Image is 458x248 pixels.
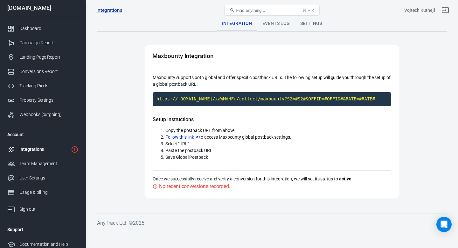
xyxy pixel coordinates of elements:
[19,54,79,61] div: Landing Page Report
[236,8,265,13] span: Find anything...
[2,50,84,64] a: Landing Page Report
[159,182,230,190] div: No recent conversions recorded.
[2,36,84,50] a: Campaign Report
[97,219,447,227] h6: AnyTrack Ltd. © 2025
[2,200,84,216] a: Sign out
[224,5,320,16] button: Find anything...⌘ + K
[153,116,391,123] h5: Setup instructions
[19,25,79,32] div: Dashboard
[19,160,79,167] div: Team Management
[153,92,391,106] code: Click to copy
[2,64,84,79] a: Conversions Report
[2,127,84,142] li: Account
[165,134,199,141] a: Follow this link
[19,83,79,89] div: Tracking Pixels
[71,146,79,153] svg: 1 networks not verified yet
[436,217,452,232] div: Open Intercom Messenger
[19,111,79,118] div: Webhooks (outgoing)
[165,141,189,146] span: Select "URL"
[339,176,351,181] strong: active
[19,175,79,181] div: User Settings
[2,142,84,157] a: Integrations
[19,189,79,196] div: Usage & billing
[2,222,84,237] li: Support
[19,206,79,213] div: Sign out
[404,7,435,14] div: Account id: xaWMdHFr
[217,16,257,31] div: Integration
[165,135,291,140] span: to access Maxbounty global postback settings.
[19,146,68,153] div: Integrations
[165,148,212,153] span: Paste the postback URL
[165,155,208,160] span: Save Global Postback
[165,128,234,133] span: Copy the postback URL from above
[96,7,122,14] a: Integrations
[2,93,84,107] a: Property Settings
[19,241,79,248] div: Documentation and Help
[295,16,327,31] div: Settings
[153,74,391,88] p: Maxbounty supports both global and offer specific postback URLs. The following setup will guide y...
[19,68,79,75] div: Conversions Report
[2,185,84,200] a: Usage & billing
[19,97,79,104] div: Property Settings
[2,107,84,122] a: Webhooks (outgoing)
[153,176,391,182] p: Once we successfully receive and verify a conversion for this integration, we will set its status...
[257,16,295,31] div: Events Log
[2,21,84,36] a: Dashboard
[438,3,453,18] a: Sign out
[2,171,84,185] a: User Settings
[152,53,214,59] div: Maxbounty Integration
[19,40,79,46] div: Campaign Report
[2,5,84,11] div: [DOMAIN_NAME]
[2,157,84,171] a: Team Management
[302,8,314,13] div: ⌘ + K
[2,79,84,93] a: Tracking Pixels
